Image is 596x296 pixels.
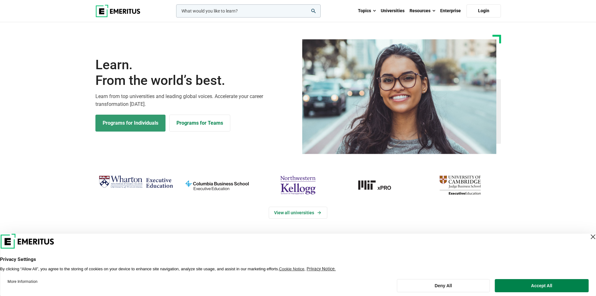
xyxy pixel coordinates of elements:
img: northwestern-kellogg [261,173,335,197]
a: Explore Programs [95,115,166,132]
span: From the world’s best. [95,73,294,88]
img: cambridge-judge-business-school [423,173,497,197]
a: Explore for Business [169,115,230,132]
input: woocommerce-product-search-field-0 [176,4,321,18]
a: MIT-xPRO [342,173,416,197]
h1: Learn. [95,57,294,89]
img: Learn from the world's best [302,39,497,154]
img: columbia-business-school [180,173,254,197]
a: View Universities [269,207,327,219]
a: Login [466,4,501,18]
p: Learn from top universities and leading global voices. Accelerate your career transformation [DATE]. [95,92,294,108]
img: MIT xPRO [342,173,416,197]
img: Wharton Executive Education [99,173,173,191]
